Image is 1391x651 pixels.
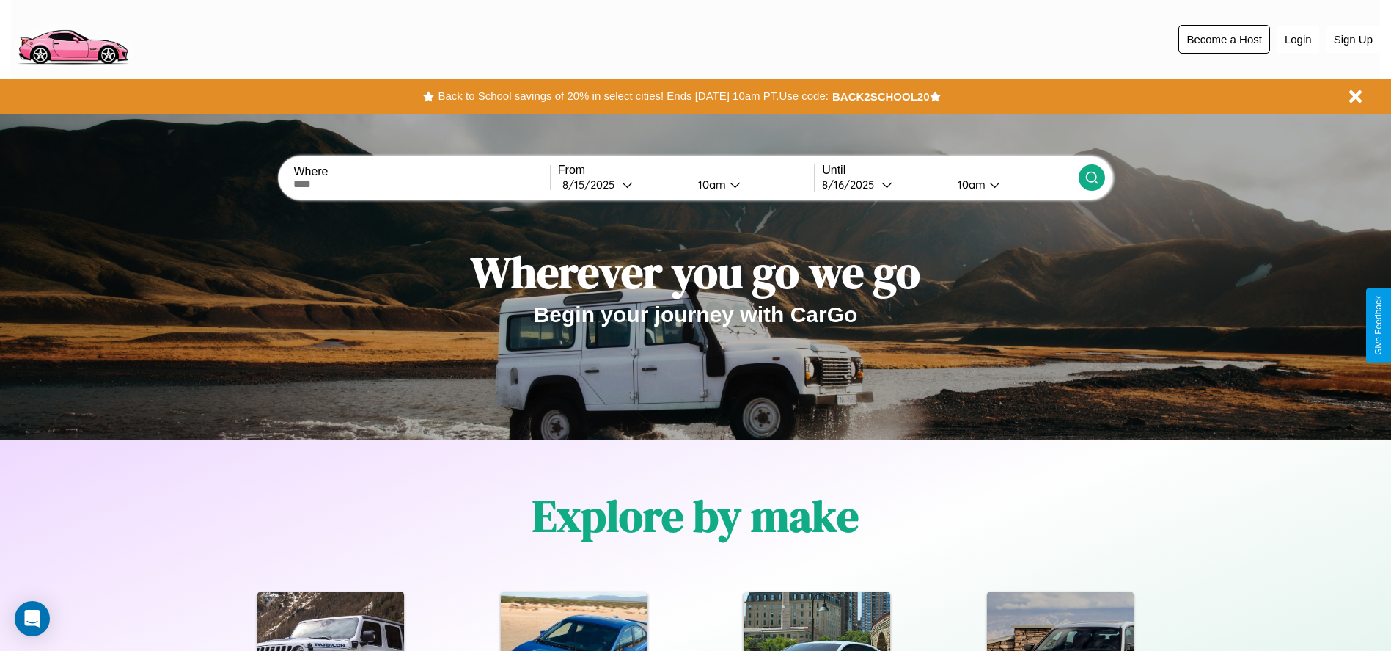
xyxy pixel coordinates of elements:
[950,178,989,192] div: 10am
[832,90,930,103] b: BACK2SCHOOL20
[691,178,730,192] div: 10am
[1326,26,1380,53] button: Sign Up
[822,164,1078,177] label: Until
[686,177,815,192] button: 10am
[434,86,832,106] button: Back to School savings of 20% in select cities! Ends [DATE] 10am PT.Use code:
[532,486,859,546] h1: Explore by make
[822,178,881,192] div: 8 / 16 / 2025
[293,165,549,178] label: Where
[11,7,134,68] img: logo
[558,164,814,177] label: From
[1178,25,1270,54] button: Become a Host
[558,177,686,192] button: 8/15/2025
[1277,26,1319,53] button: Login
[562,178,622,192] div: 8 / 15 / 2025
[15,601,50,636] div: Open Intercom Messenger
[946,177,1079,192] button: 10am
[1373,296,1384,355] div: Give Feedback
